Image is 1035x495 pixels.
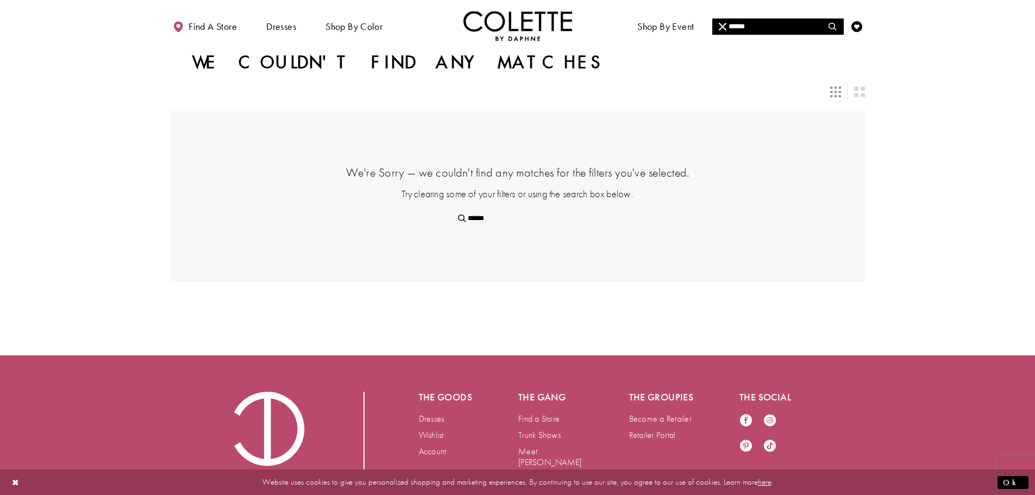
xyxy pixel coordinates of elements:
h5: The groupies [629,392,697,403]
h5: The social [739,392,807,403]
button: Submit Search [822,18,843,35]
span: Dresses [266,21,296,32]
button: Close Search [712,18,733,35]
a: Meet [PERSON_NAME] [518,446,581,468]
button: Submit Dialog [998,475,1028,489]
h5: The gang [518,392,586,403]
a: Visit our Pinterest - Opens in new tab [739,439,752,454]
a: Visit Home Page [463,11,572,41]
span: Shop By Event [637,21,694,32]
a: Dresses [419,413,444,424]
button: Close Dialog [7,473,25,492]
p: Try clearing some of your filters or using the search box below. [224,187,811,200]
p: Website uses cookies to give you personalized shopping and marketing experiences. By continuing t... [78,475,957,490]
span: Shop by color [325,21,382,32]
a: Trunk Shows [518,429,561,441]
ul: Follow us [734,408,793,459]
a: Find a Store [518,413,560,424]
a: Visit our Facebook - Opens in new tab [739,413,752,428]
button: Submit Search [451,210,473,227]
a: Meet the designer [721,11,801,41]
input: Search [451,210,584,227]
div: Search form [451,210,584,227]
a: Toggle search [825,11,841,41]
span: Switch layout to 3 columns [830,86,841,97]
input: Search [712,18,843,35]
span: Switch layout to 2 columns [854,86,865,97]
a: Wishlist [419,429,444,441]
span: Dresses [264,11,299,41]
a: here [758,477,771,487]
a: Become a Retailer [629,413,692,424]
span: Shop By Event [635,11,697,41]
a: Visit our Instagram - Opens in new tab [763,413,776,428]
img: Colette by Daphne [463,11,572,41]
div: Layout Controls [164,80,872,104]
a: Check Wishlist [849,11,865,41]
h4: We're Sorry — we couldn't find any matches for the filters you've selected. [224,165,811,180]
h1: We couldn't find any matches [192,52,606,73]
span: Shop by color [323,11,385,41]
a: Retailer Portal [629,429,676,441]
a: Account [419,446,447,457]
a: Find a store [170,11,240,41]
a: Visit our TikTok - Opens in new tab [763,439,776,454]
h5: The goods [419,392,475,403]
span: Find a store [189,21,237,32]
div: Search form [712,18,844,35]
